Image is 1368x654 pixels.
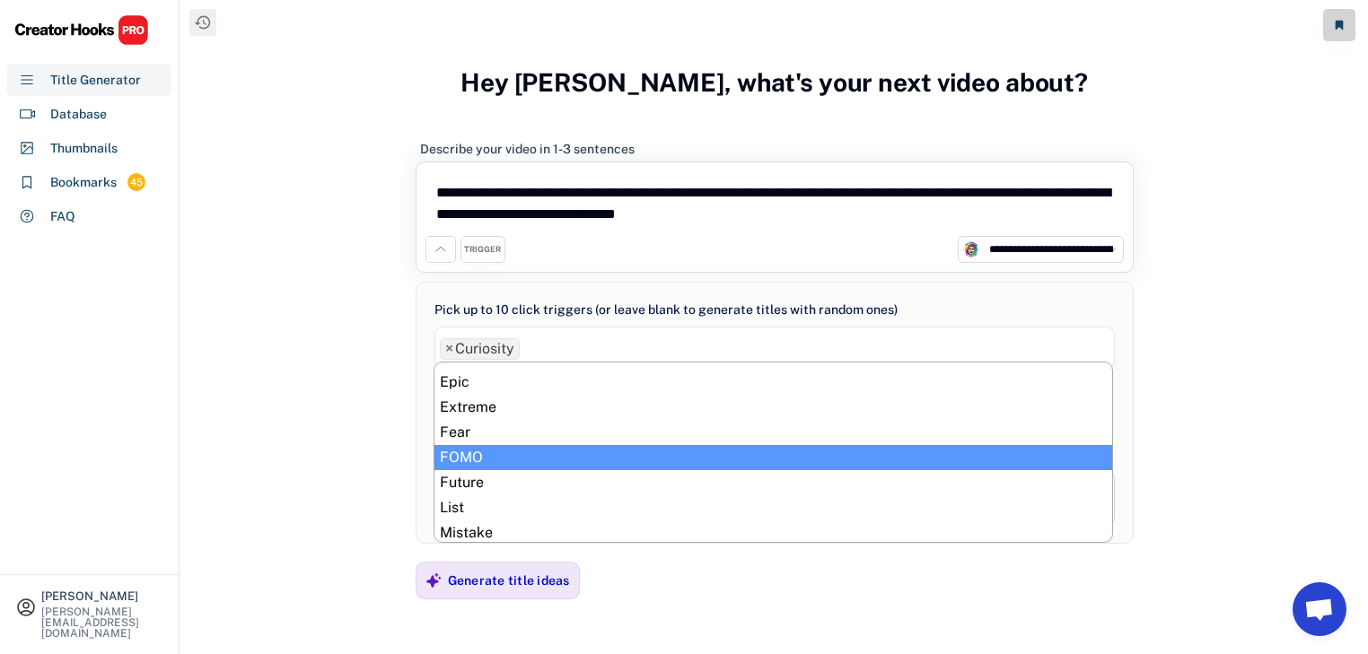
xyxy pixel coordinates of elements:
li: Mistake [434,520,1112,545]
div: 45 [127,175,145,190]
div: FAQ [50,207,75,226]
li: List [434,495,1112,520]
div: Title Generator [50,71,141,90]
img: CHPRO%20Logo.svg [14,14,149,46]
div: TRIGGER [464,244,501,256]
li: FOMO [434,445,1112,470]
div: [PERSON_NAME][EMAIL_ADDRESS][DOMAIN_NAME] [41,606,163,639]
div: Generate title ideas [448,572,570,589]
li: Future [434,470,1112,495]
li: Extreme [434,395,1112,420]
div: Database [50,105,107,124]
li: Curiosity [440,338,520,360]
div: Pick up to 10 click triggers (or leave blank to generate titles with random ones) [434,301,898,319]
div: Bookmarks [50,173,117,192]
li: Fear [434,420,1112,445]
div: Describe your video in 1-3 sentences [420,141,635,157]
a: Open chat [1293,582,1346,636]
h3: Hey [PERSON_NAME], what's your next video about? [460,48,1088,117]
div: Thumbnails [50,139,118,158]
li: Epic [434,370,1112,395]
div: [PERSON_NAME] [41,590,163,602]
span: × [445,342,453,356]
img: channels4_profile.jpg [963,241,979,257]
